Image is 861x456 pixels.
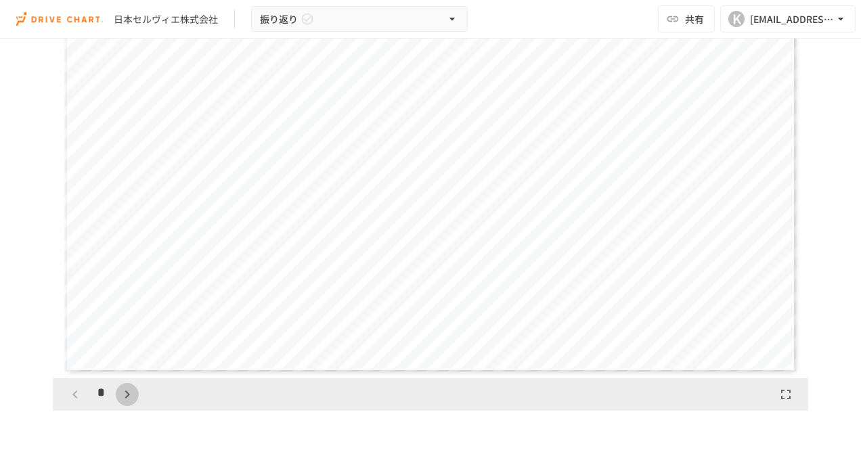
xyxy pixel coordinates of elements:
div: [EMAIL_ADDRESS][DOMAIN_NAME] [750,11,834,28]
button: 共有 [658,5,715,32]
div: K [728,11,745,27]
button: 振り返り [251,6,468,32]
span: 共有 [685,12,704,26]
span: 振り返り [260,11,298,28]
div: 日本セルヴィエ株式会社 [114,12,218,26]
img: i9VDDS9JuLRLX3JIUyK59LcYp6Y9cayLPHs4hOxMB9W [16,8,103,30]
button: K[EMAIL_ADDRESS][DOMAIN_NAME] [720,5,856,32]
